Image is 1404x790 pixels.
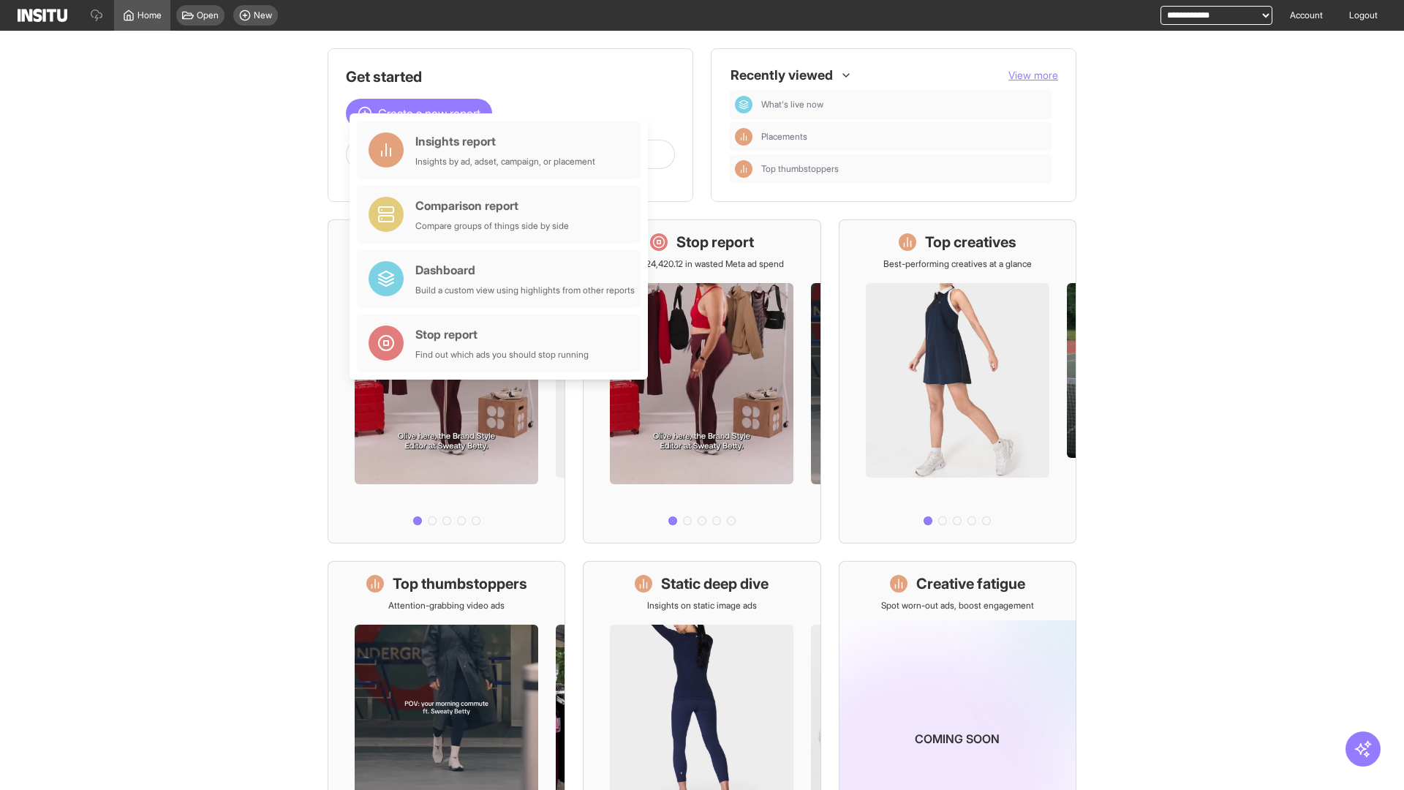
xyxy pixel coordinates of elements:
div: Comparison report [415,197,569,214]
div: Insights [735,128,752,146]
span: What's live now [761,99,823,110]
a: Stop reportSave £24,420.12 in wasted Meta ad spend [583,219,820,543]
div: Insights report [415,132,595,150]
h1: Top thumbstoppers [393,573,527,594]
h1: Top creatives [925,232,1016,252]
div: Find out which ads you should stop running [415,349,589,361]
span: Home [137,10,162,21]
div: Insights by ad, adset, campaign, or placement [415,156,595,168]
div: Dashboard [735,96,752,113]
p: Best-performing creatives at a glance [883,258,1032,270]
img: Logo [18,9,67,22]
span: Placements [761,131,807,143]
a: What's live nowSee all active ads instantly [328,219,565,543]
button: View more [1008,68,1058,83]
span: What's live now [761,99,1046,110]
span: Top thumbstoppers [761,163,839,175]
a: Top creativesBest-performing creatives at a glance [839,219,1076,543]
span: View more [1008,69,1058,81]
h1: Static deep dive [661,573,769,594]
div: Stop report [415,326,589,343]
div: Insights [735,160,752,178]
span: Top thumbstoppers [761,163,1046,175]
span: Create a new report [378,105,480,122]
div: Build a custom view using highlights from other reports [415,285,635,296]
span: New [254,10,272,21]
h1: Stop report [676,232,754,252]
p: Attention-grabbing video ads [388,600,505,612]
span: Placements [761,131,1046,143]
h1: Get started [346,67,675,87]
span: Open [197,10,219,21]
p: Insights on static image ads [647,600,757,612]
button: Create a new report [346,99,492,128]
div: Compare groups of things side by side [415,220,569,232]
div: Dashboard [415,261,635,279]
p: Save £24,420.12 in wasted Meta ad spend [619,258,784,270]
